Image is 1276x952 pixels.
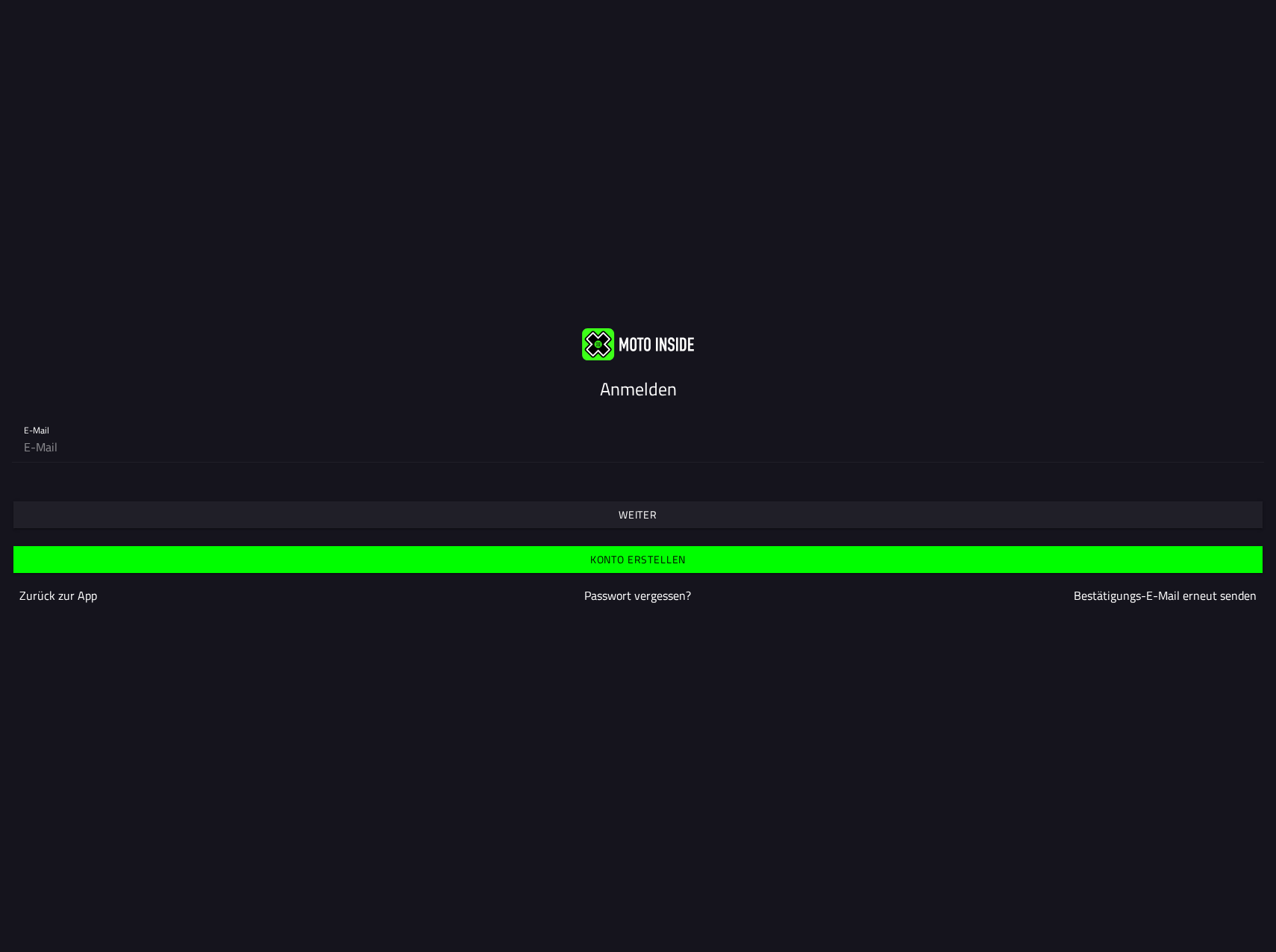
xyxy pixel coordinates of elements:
a: Bestätigungs-E-Mail erneut senden [1074,586,1257,604]
ion-button: Konto erstellen [13,546,1263,573]
ion-text: Weiter [619,510,657,520]
a: Passwort vergessen? [584,586,691,604]
input: E-Mail [24,432,1252,462]
a: Zurück zur App [19,586,97,604]
ion-text: Anmelden [600,375,677,402]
